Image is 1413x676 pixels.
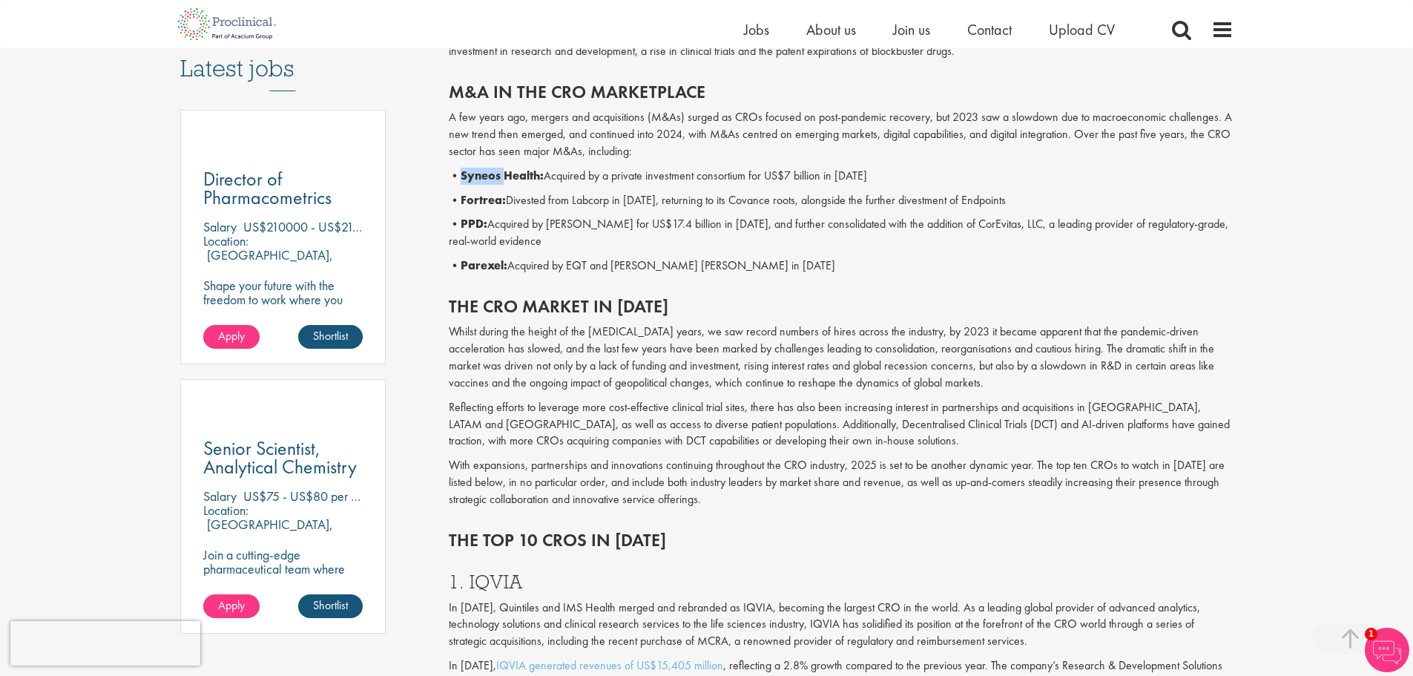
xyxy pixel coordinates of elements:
span: Senior Scientist, Analytical Chemistry [203,436,357,479]
a: Contact [967,20,1012,39]
span: Apply [218,328,245,344]
b: Fortrea: [461,192,506,208]
a: About us [806,20,856,39]
h3: 1. IQVIA [449,572,1234,591]
p: Whilst during the height of the [MEDICAL_DATA] years, we saw record numbers of hires across the i... [449,324,1234,391]
a: Apply [203,325,260,349]
span: Salary [203,488,237,505]
span: Director of Pharmacometrics [203,166,332,210]
h2: M&A in the CRO marketplace [449,82,1234,102]
a: Senior Scientist, Analytical Chemistry [203,439,363,476]
a: Upload CV [1049,20,1115,39]
a: Director of Pharmacometrics [203,170,363,207]
b: Syneos Health: [461,168,544,183]
p: • Acquired by EQT and [PERSON_NAME] [PERSON_NAME] in [DATE] [449,257,1234,275]
p: • Acquired by a private investment consortium for US$7 billion in [DATE] [449,168,1234,185]
a: Jobs [744,20,769,39]
p: [GEOGRAPHIC_DATA], [GEOGRAPHIC_DATA] [203,246,333,278]
span: Location: [203,502,248,519]
p: US$75 - US$80 per hour [243,488,373,505]
b: PPD: [461,216,487,232]
span: Location: [203,232,248,249]
p: • Acquired by [PERSON_NAME] for US$17.4 billion in [DATE], and further consolidated with the addi... [449,216,1234,250]
p: US$210000 - US$214900 per annum [243,218,438,235]
p: Shape your future with the freedom to work where you thrive! Join our client with this Director p... [203,278,363,349]
a: Shortlist [298,594,363,618]
h2: The top 10 CROs in [DATE] [449,531,1234,550]
b: Parexel: [461,257,507,273]
h3: Latest jobs [180,19,386,91]
p: A few years ago, mergers and acquisitions (M&As) surged as CROs focused on post-pandemic recovery... [449,109,1234,160]
a: Join us [893,20,930,39]
p: Reflecting efforts to leverage more cost-effective clinical trial sites, there has also been incr... [449,399,1234,450]
p: Join a cutting-edge pharmaceutical team where your passion for chemistry will help shape the futu... [203,548,363,618]
p: With expansions, partnerships and innovations continuing throughout the CRO industry, 2025 is set... [449,457,1234,508]
p: [GEOGRAPHIC_DATA], [GEOGRAPHIC_DATA] [203,516,333,547]
span: 1 [1365,628,1377,640]
span: Salary [203,218,237,235]
a: IQVIA generated revenues of US$15,405 million [496,657,723,673]
iframe: reCAPTCHA [10,621,200,666]
a: Shortlist [298,325,363,349]
p: In [DATE], Quintiles and IMS Health merged and rebranded as IQVIA, becoming the largest CRO in th... [449,600,1234,651]
h2: The CRO market in [DATE] [449,297,1234,316]
span: Apply [218,597,245,613]
img: Chatbot [1365,628,1409,672]
a: Apply [203,594,260,618]
p: • Divested from Labcorp in [DATE], returning to its Covance roots, alongside the further divestme... [449,192,1234,209]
